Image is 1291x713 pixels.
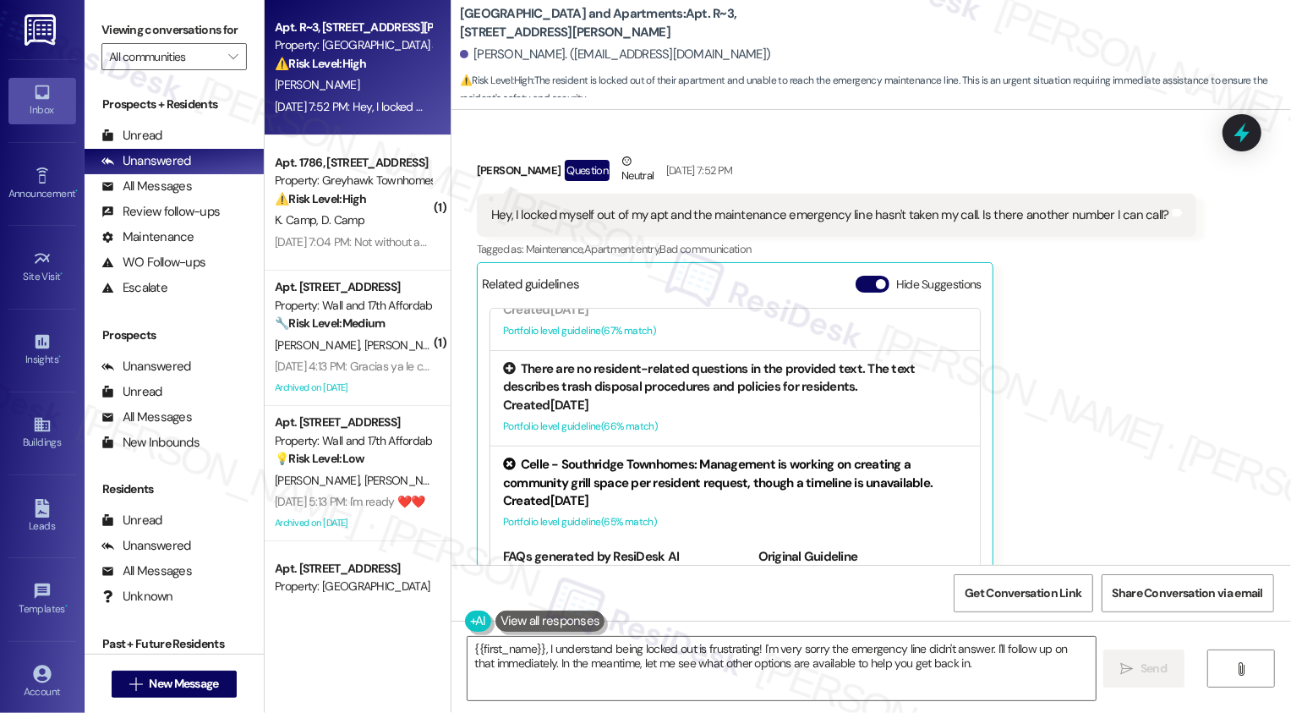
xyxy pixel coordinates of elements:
[1113,584,1263,602] span: Share Conversation via email
[503,492,967,510] div: Created [DATE]
[85,635,264,653] div: Past + Future Residents
[477,152,1196,194] div: [PERSON_NAME]
[275,578,431,595] div: Property: [GEOGRAPHIC_DATA]
[503,418,967,436] div: Portfolio level guideline ( 66 % match)
[275,234,1221,250] div: [DATE] 7:04 PM: Not without advance notice as I will need to secure my pets and my husband is a n...
[526,242,584,256] span: Maintenance ,
[65,601,68,612] span: •
[460,5,798,41] b: [GEOGRAPHIC_DATA] and Apartments: Apt. R~3, [STREET_ADDRESS][PERSON_NAME]
[460,74,533,87] strong: ⚠️ Risk Level: High
[8,327,76,373] a: Insights •
[101,254,205,271] div: WO Follow-ups
[503,513,967,531] div: Portfolio level guideline ( 65 % match)
[954,574,1092,612] button: Get Conversation Link
[275,77,359,92] span: [PERSON_NAME]
[275,359,1069,374] div: [DATE] 4:13 PM: Gracias ya le comunique a [GEOGRAPHIC_DATA] que fue en otro lugar que me chocaron...
[101,203,220,221] div: Review follow-ups
[101,127,162,145] div: Unread
[275,154,431,172] div: Apt. 1786, [STREET_ADDRESS]
[101,279,167,297] div: Escalate
[25,14,59,46] img: ResiDesk Logo
[112,671,237,698] button: New Message
[896,276,982,293] label: Hide Suggestions
[61,268,63,280] span: •
[275,56,366,71] strong: ⚠️ Risk Level: High
[101,17,247,43] label: Viewing conversations for
[758,548,858,565] b: Original Guideline
[1141,660,1167,677] span: Send
[460,72,1291,108] span: : The resident is locked out of their apartment and unable to reach the emergency maintenance lin...
[584,242,660,256] span: Apartment entry ,
[460,46,771,63] div: [PERSON_NAME]. ([EMAIL_ADDRESS][DOMAIN_NAME])
[491,206,1169,224] div: Hey, I locked myself out of my apt and the maintenance emergency line hasn't taken my call. Is th...
[101,512,162,529] div: Unread
[275,432,431,450] div: Property: Wall and 17th Affordable
[275,315,385,331] strong: 🔧 Risk Level: Medium
[275,36,431,54] div: Property: [GEOGRAPHIC_DATA] and Apartments
[275,191,366,206] strong: ⚠️ Risk Level: High
[482,276,580,300] div: Related guidelines
[275,337,364,353] span: [PERSON_NAME]
[8,494,76,540] a: Leads
[1121,662,1134,676] i: 
[503,360,967,397] div: There are no resident-related questions in the provided text. The text describes trash disposal p...
[273,513,433,534] div: Archived on [DATE]
[364,337,457,353] span: [PERSON_NAME] B
[101,358,191,376] div: Unanswered
[275,172,431,189] div: Property: Greyhawk Townhomes
[101,562,192,580] div: All Messages
[468,637,1096,700] textarea: {{first_name}}, I understand being locked out is frustrating! I'm very sorry the emergency line d...
[660,242,752,256] span: Bad communication
[503,456,967,492] div: Celle - Southridge Townhomes: Management is working on creating a community grill space per resid...
[101,152,191,170] div: Unanswered
[8,244,76,290] a: Site Visit •
[503,397,967,414] div: Created [DATE]
[109,43,220,70] input: All communities
[275,212,321,228] span: K. Camp
[75,185,78,197] span: •
[101,178,192,195] div: All Messages
[8,78,76,123] a: Inbox
[503,301,967,319] div: Created [DATE]
[1102,574,1274,612] button: Share Conversation via email
[275,99,976,114] div: [DATE] 7:52 PM: Hey, I locked myself out of my apt and the maintenance emergency line hasn't take...
[275,278,431,296] div: Apt. [STREET_ADDRESS]
[477,237,1196,261] div: Tagged as:
[275,494,424,509] div: [DATE] 5:13 PM: I'm ready ❤️❤️
[85,480,264,498] div: Residents
[101,383,162,401] div: Unread
[1235,662,1248,676] i: 
[275,414,431,431] div: Apt. [STREET_ADDRESS]
[101,537,191,555] div: Unanswered
[129,677,142,691] i: 
[149,675,218,693] span: New Message
[8,410,76,456] a: Buildings
[101,409,192,426] div: All Messages
[275,19,431,36] div: Apt. R~3, [STREET_ADDRESS][PERSON_NAME]
[101,434,200,452] div: New Inbounds
[565,160,610,181] div: Question
[965,584,1081,602] span: Get Conversation Link
[275,560,431,578] div: Apt. [STREET_ADDRESS]
[273,377,433,398] div: Archived on [DATE]
[321,212,364,228] span: D. Camp
[275,473,364,488] span: [PERSON_NAME]
[101,588,173,606] div: Unknown
[364,473,448,488] span: [PERSON_NAME]
[8,577,76,623] a: Templates •
[275,451,364,466] strong: 💡 Risk Level: Low
[101,228,194,246] div: Maintenance
[85,96,264,113] div: Prospects + Residents
[662,162,733,179] div: [DATE] 7:52 PM
[503,548,679,565] b: FAQs generated by ResiDesk AI
[228,50,238,63] i: 
[85,326,264,344] div: Prospects
[503,322,967,340] div: Portfolio level guideline ( 67 % match)
[1103,650,1185,688] button: Send
[8,660,76,705] a: Account
[58,351,61,363] span: •
[618,152,657,188] div: Neutral
[275,297,431,315] div: Property: Wall and 17th Affordable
